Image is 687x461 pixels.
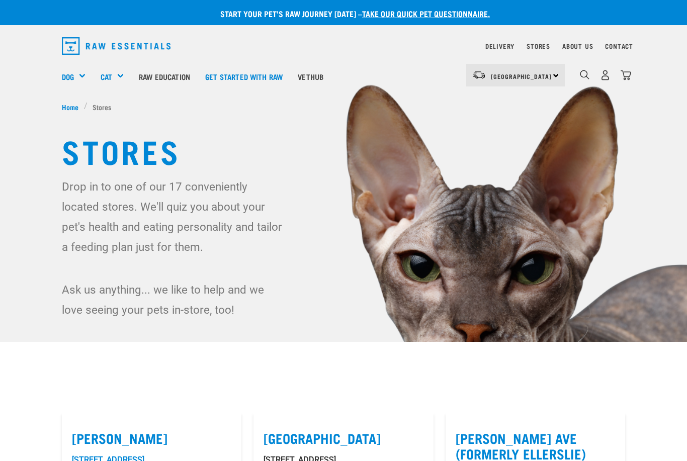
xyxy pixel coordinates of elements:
a: Get started with Raw [198,56,290,97]
a: Contact [605,44,633,48]
p: Ask us anything... we like to help and we love seeing your pets in-store, too! [62,280,287,320]
img: home-icon@2x.png [621,70,631,80]
span: [GEOGRAPHIC_DATA] [491,74,552,78]
a: Raw Education [131,56,198,97]
h1: Stores [62,132,625,168]
label: [GEOGRAPHIC_DATA] [264,430,423,446]
nav: breadcrumbs [62,102,625,112]
a: Delivery [485,44,514,48]
a: Vethub [290,56,331,97]
a: Home [62,102,84,112]
nav: dropdown navigation [54,33,633,59]
img: user.png [600,70,611,80]
img: Raw Essentials Logo [62,37,170,55]
a: Cat [101,71,112,82]
label: [PERSON_NAME] Ave (Formerly Ellerslie) [456,430,615,461]
a: Dog [62,71,74,82]
a: Stores [527,44,550,48]
a: About Us [562,44,593,48]
img: home-icon-1@2x.png [580,70,589,79]
a: take our quick pet questionnaire. [362,11,490,16]
span: Home [62,102,78,112]
label: [PERSON_NAME] [72,430,231,446]
img: van-moving.png [472,70,486,79]
p: Drop in to one of our 17 conveniently located stores. We'll quiz you about your pet's health and ... [62,176,287,257]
